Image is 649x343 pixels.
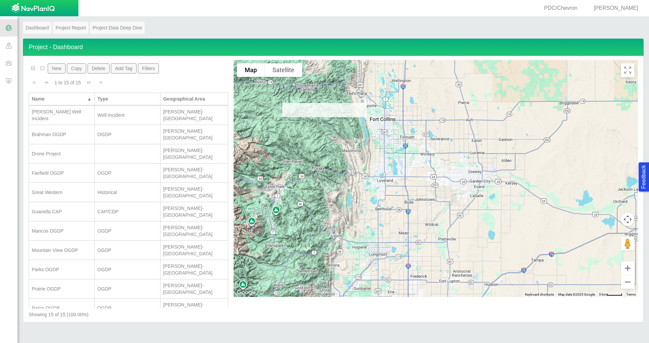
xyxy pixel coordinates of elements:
[29,164,95,183] td: Fairfield OGDP
[621,275,634,289] button: Zoom out
[95,92,160,106] th: Type
[23,22,52,34] a: Dashboard
[11,3,55,14] img: UrbanGroupSolutionsTheme$USG_Images$logo.png
[599,293,606,296] span: 5 km
[53,22,89,34] a: Project Report
[97,131,157,138] div: OGDP
[32,131,92,138] div: Brahman OGDP
[48,63,65,73] button: New
[235,288,258,297] img: Google
[97,305,157,312] div: OGDP
[29,183,95,202] td: Great Western
[97,285,157,292] div: OGDP
[161,260,228,279] td: Dever-Julesburg Basin
[32,95,86,102] div: Name
[32,285,92,292] div: Prairie OGDP
[163,186,225,199] div: [PERSON_NAME]-[GEOGRAPHIC_DATA]
[95,260,160,279] td: OGDP
[97,170,157,176] div: OGDP
[29,299,95,318] td: Raton OGDP
[597,292,624,297] button: Map Scale: 5 km per 43 pixels
[95,299,160,318] td: OGDP
[97,208,157,215] div: CAP/CDP
[29,76,228,89] div: Pagination
[52,79,83,89] div: 1 to 15 of 15
[32,228,92,234] div: Mancos OGDP
[163,224,225,238] div: [PERSON_NAME]-[GEOGRAPHIC_DATA]
[163,243,225,257] div: [PERSON_NAME]-[GEOGRAPHIC_DATA]
[621,213,634,226] button: Map camera controls
[29,221,95,241] td: Mancos OGDP
[97,95,157,102] div: Type
[626,293,636,296] a: Terms (opens in new tab)
[585,4,641,12] div: [PERSON_NAME]
[639,162,649,191] button: Feedback
[163,95,225,102] div: Geographical Area
[161,299,228,318] td: Dever-Julesburg Basin
[544,5,578,11] span: PDC/Chevron
[32,170,92,176] div: Fairfield OGDP
[163,282,225,296] div: [PERSON_NAME]-[GEOGRAPHIC_DATA]
[97,228,157,234] div: OGDP
[161,202,228,221] td: Dever-Julesburg Basin
[29,144,95,164] td: Drone Project
[235,288,258,297] a: Open this area in Google Maps (opens a new window)
[161,106,228,125] td: Dever-Julesburg Basin
[29,106,95,125] td: Bishop Well Incident
[67,63,86,73] button: Copy
[29,260,95,279] td: Parks OGDP
[32,266,92,273] div: Parks OGDP
[161,144,228,164] td: Dever-Julesburg Basin
[161,183,228,202] td: Dever-Julesburg Basin
[161,125,228,144] td: Dever-Julesburg Basin
[32,189,92,196] div: Great Western
[161,164,228,183] td: Dever-Julesburg Basin
[95,221,160,241] td: OGDP
[32,305,92,312] div: Raton OGDP
[88,63,110,73] button: Delete
[525,292,554,297] button: Keyboard shortcuts
[29,312,89,317] span: Showing 15 of 15 (100.00%)
[161,279,228,299] td: Dever-Julesburg Basin
[90,22,145,34] a: Project Data Deep Dive
[29,241,95,260] td: Mountain View OGDP
[95,125,160,144] td: OGDP
[621,261,634,275] button: Zoom in
[97,189,157,196] div: Historical
[161,221,228,241] td: Dever-Julesburg Basin
[29,279,95,299] td: Prairie OGDP
[95,241,160,260] td: OGDP
[138,63,159,73] button: Filters
[32,247,92,254] div: Mountain View OGDP
[32,208,92,215] div: Guanella CAP
[163,301,225,315] div: [PERSON_NAME]-[GEOGRAPHIC_DATA]
[163,205,225,218] div: [PERSON_NAME]-[GEOGRAPHIC_DATA]
[97,247,157,254] div: OGDP
[95,279,160,299] td: OGDP
[265,63,302,77] button: Show satellite imagery
[163,108,225,122] div: [PERSON_NAME]-[GEOGRAPHIC_DATA]
[161,241,228,260] td: Dever-Julesburg Basin
[29,92,95,106] th: Name
[111,63,137,73] button: Add Tag
[32,108,92,122] div: [PERSON_NAME] Well Incident
[558,293,595,296] span: Map data ©2025 Google
[621,237,634,251] button: Drag Pegman onto the map to open Street View
[95,106,160,125] td: Well Incident
[32,150,92,157] div: Drone Project
[95,202,160,221] td: CAP/CDP
[237,63,265,77] button: Show street map
[95,164,160,183] td: OGDP
[29,125,95,144] td: Brahman OGDP
[23,39,644,56] h4: Project - Dashboard
[163,263,225,276] div: [PERSON_NAME]-[GEOGRAPHIC_DATA]
[161,92,228,106] th: Geographical Area
[594,5,638,11] span: [PERSON_NAME]
[163,128,225,141] div: [PERSON_NAME]-[GEOGRAPHIC_DATA]
[163,166,225,180] div: [PERSON_NAME]-[GEOGRAPHIC_DATA]
[97,112,157,119] div: Well Incident
[621,63,634,77] button: Toggle Fullscreen in browser window
[163,147,225,160] div: [PERSON_NAME]-[GEOGRAPHIC_DATA]
[87,96,92,102] span: ▲
[97,266,157,273] div: OGDP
